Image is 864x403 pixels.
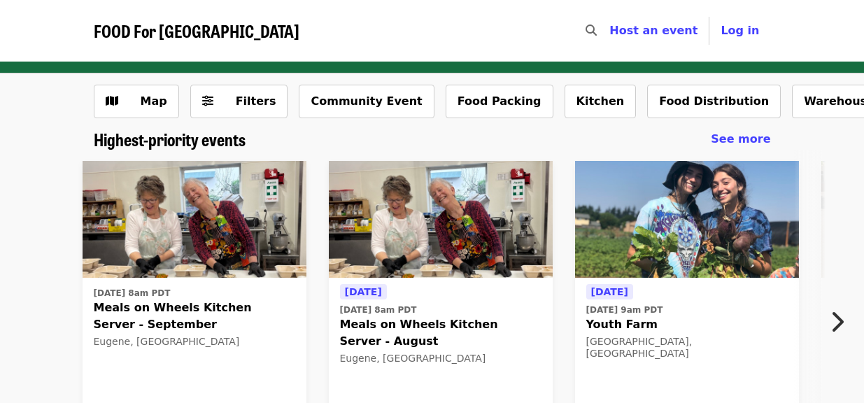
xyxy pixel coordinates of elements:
[446,85,553,118] button: Food Packing
[340,353,541,365] div: Eugene, [GEOGRAPHIC_DATA]
[609,24,697,37] a: Host an event
[818,302,864,341] button: Next item
[830,309,844,335] i: chevron-right icon
[345,286,382,297] span: [DATE]
[299,85,434,118] button: Community Event
[202,94,213,108] i: sliders-h icon
[94,21,299,41] a: FOOD For [GEOGRAPHIC_DATA]
[647,85,781,118] button: Food Distribution
[586,24,597,37] i: search icon
[591,286,628,297] span: [DATE]
[340,304,417,316] time: [DATE] 8am PDT
[586,304,663,316] time: [DATE] 9am PDT
[190,85,288,118] button: Filters (0 selected)
[94,287,171,299] time: [DATE] 8am PDT
[586,316,788,333] span: Youth Farm
[565,85,637,118] button: Kitchen
[711,132,770,146] span: See more
[141,94,167,108] span: Map
[106,94,118,108] i: map icon
[586,336,788,360] div: [GEOGRAPHIC_DATA], [GEOGRAPHIC_DATA]
[94,85,179,118] button: Show map view
[94,127,246,151] span: Highest-priority events
[575,161,799,278] img: Youth Farm organized by FOOD For Lane County
[94,299,295,333] span: Meals on Wheels Kitchen Server - September
[709,17,770,45] button: Log in
[94,129,246,150] a: Highest-priority events
[329,161,553,278] img: Meals on Wheels Kitchen Server - August organized by FOOD For Lane County
[236,94,276,108] span: Filters
[721,24,759,37] span: Log in
[340,316,541,350] span: Meals on Wheels Kitchen Server - August
[711,131,770,148] a: See more
[94,18,299,43] span: FOOD For [GEOGRAPHIC_DATA]
[83,161,306,278] img: Meals on Wheels Kitchen Server - September organized by FOOD For Lane County
[605,14,616,48] input: Search
[83,129,782,150] div: Highest-priority events
[94,336,295,348] div: Eugene, [GEOGRAPHIC_DATA]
